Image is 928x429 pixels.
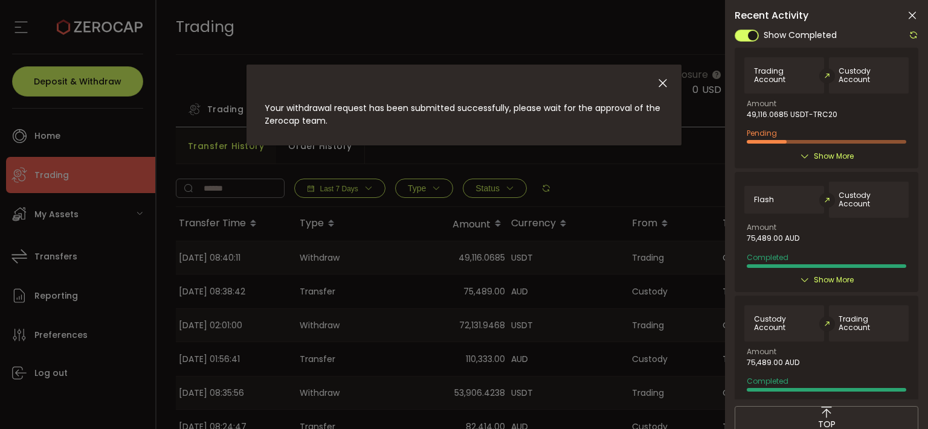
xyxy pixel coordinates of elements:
span: 49,116.0685 USDT-TRC20 [747,110,837,119]
div: dialog [246,65,681,145]
span: Completed [747,376,788,386]
span: Amount [747,100,776,107]
span: 75,489.00 AUD [747,358,799,367]
span: Trading Account [754,67,814,84]
span: Completed [747,252,788,262]
span: Show Completed [764,29,837,42]
span: Amount [747,348,776,355]
button: Close [656,77,669,91]
span: 75,489.00 AUD [747,234,799,243]
span: Custody Account [839,191,899,208]
iframe: Chat Widget [868,371,928,429]
span: Custody Account [754,315,814,332]
span: Show More [814,398,854,410]
span: Flash [754,195,774,204]
span: Show More [814,150,854,162]
span: Pending [747,128,777,138]
span: Recent Activity [735,11,808,21]
span: Show More [814,274,854,286]
span: Custody Account [839,67,899,84]
span: Your withdrawal request has been submitted successfully, please wait for the approval of the Zero... [265,102,660,127]
span: Amount [747,224,776,231]
span: Trading Account [839,315,899,332]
